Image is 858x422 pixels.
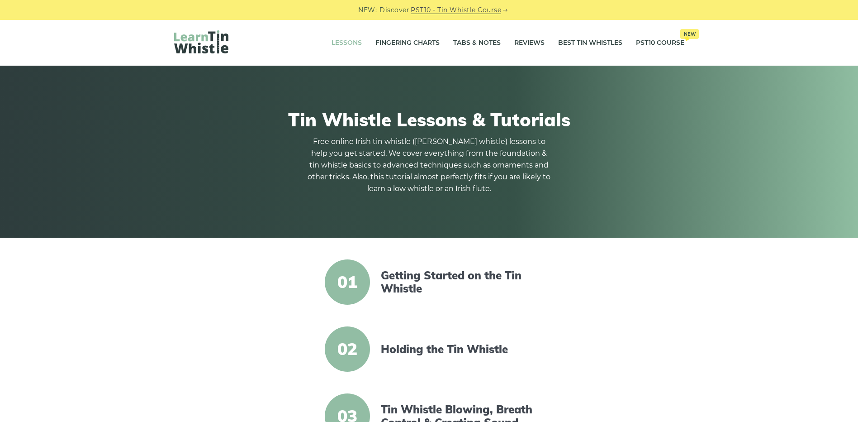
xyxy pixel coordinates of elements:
[514,32,545,54] a: Reviews
[381,343,536,356] a: Holding the Tin Whistle
[453,32,501,54] a: Tabs & Notes
[174,109,684,130] h1: Tin Whistle Lessons & Tutorials
[558,32,622,54] a: Best Tin Whistles
[332,32,362,54] a: Lessons
[174,30,228,53] img: LearnTinWhistle.com
[307,136,551,195] p: Free online Irish tin whistle ([PERSON_NAME] whistle) lessons to help you get started. We cover e...
[680,29,699,39] span: New
[375,32,440,54] a: Fingering Charts
[325,326,370,372] span: 02
[381,269,536,295] a: Getting Started on the Tin Whistle
[325,259,370,305] span: 01
[636,32,684,54] a: PST10 CourseNew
